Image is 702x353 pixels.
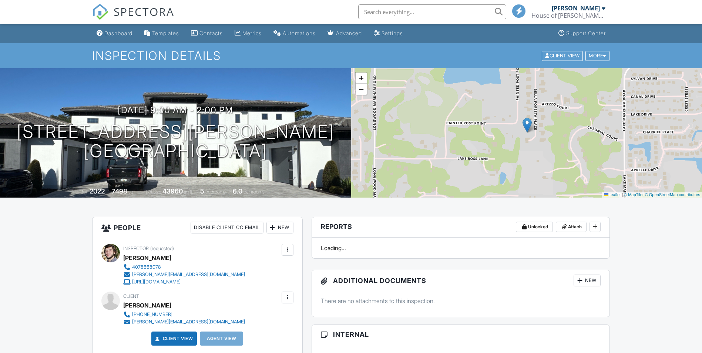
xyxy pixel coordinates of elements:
div: Contacts [199,30,223,36]
a: Leaflet [604,192,621,197]
a: 4078668078 [123,263,245,271]
a: [URL][DOMAIN_NAME] [123,278,245,286]
div: [PERSON_NAME][EMAIL_ADDRESS][DOMAIN_NAME] [132,319,245,325]
a: Templates [141,27,182,40]
div: New [574,275,601,286]
span: + [359,73,363,83]
a: Metrics [232,27,265,40]
img: Marker [523,118,532,133]
div: Metrics [242,30,262,36]
p: There are no attachments to this inspection. [321,297,601,305]
div: Templates [152,30,179,36]
div: [PHONE_NUMBER] [132,312,172,317]
a: [PERSON_NAME][EMAIL_ADDRESS][DOMAIN_NAME] [123,318,245,326]
div: 7498 [112,187,127,195]
a: Client View [154,335,193,342]
a: Settings [371,27,406,40]
a: Automations (Basic) [271,27,319,40]
div: Disable Client CC Email [191,222,263,233]
span: Client [123,293,139,299]
div: [PERSON_NAME] [123,300,171,311]
h1: Inspection Details [92,49,610,62]
div: 2022 [90,187,105,195]
div: House of David Vent Solutions LLC [531,12,605,19]
h3: Internal [312,325,610,344]
a: Contacts [188,27,226,40]
div: 6.0 [233,187,242,195]
h1: [STREET_ADDRESS][PERSON_NAME] [GEOGRAPHIC_DATA] [17,122,335,161]
a: Zoom in [356,73,367,84]
div: 43960 [162,187,183,195]
input: Search everything... [358,4,506,19]
div: [PERSON_NAME][EMAIL_ADDRESS][DOMAIN_NAME] [132,272,245,278]
div: Advanced [336,30,362,36]
div: 5 [200,187,204,195]
h3: [DATE] 9:00 am - 2:00 pm [118,105,233,115]
div: Support Center [566,30,606,36]
h3: Additional Documents [312,270,610,291]
a: [PERSON_NAME][EMAIL_ADDRESS][DOMAIN_NAME] [123,271,245,278]
span: sq. ft. [128,189,139,195]
a: Support Center [555,27,609,40]
div: 4078668078 [132,264,161,270]
div: Client View [542,51,583,61]
img: The Best Home Inspection Software - Spectora [92,4,108,20]
a: [PHONE_NUMBER] [123,311,245,318]
span: bedrooms [205,189,226,195]
div: [PERSON_NAME] [552,4,600,12]
span: − [359,84,363,94]
div: Automations [283,30,316,36]
span: bathrooms [243,189,265,195]
div: Dashboard [104,30,132,36]
span: SPECTORA [114,4,174,19]
div: New [266,222,293,233]
a: © MapTiler [624,192,644,197]
span: | [622,192,623,197]
div: Settings [382,30,403,36]
span: Lot Size [146,189,161,195]
span: (requested) [150,246,174,251]
div: More [585,51,609,61]
a: Zoom out [356,84,367,95]
a: Client View [541,53,585,58]
span: Inspector [123,246,149,251]
div: [PERSON_NAME] [123,252,171,263]
a: SPECTORA [92,10,174,26]
a: Dashboard [94,27,135,40]
a: Advanced [325,27,365,40]
span: Built [80,189,88,195]
div: [URL][DOMAIN_NAME] [132,279,181,285]
a: © OpenStreetMap contributors [645,192,700,197]
h3: People [93,217,302,238]
span: sq.ft. [184,189,193,195]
